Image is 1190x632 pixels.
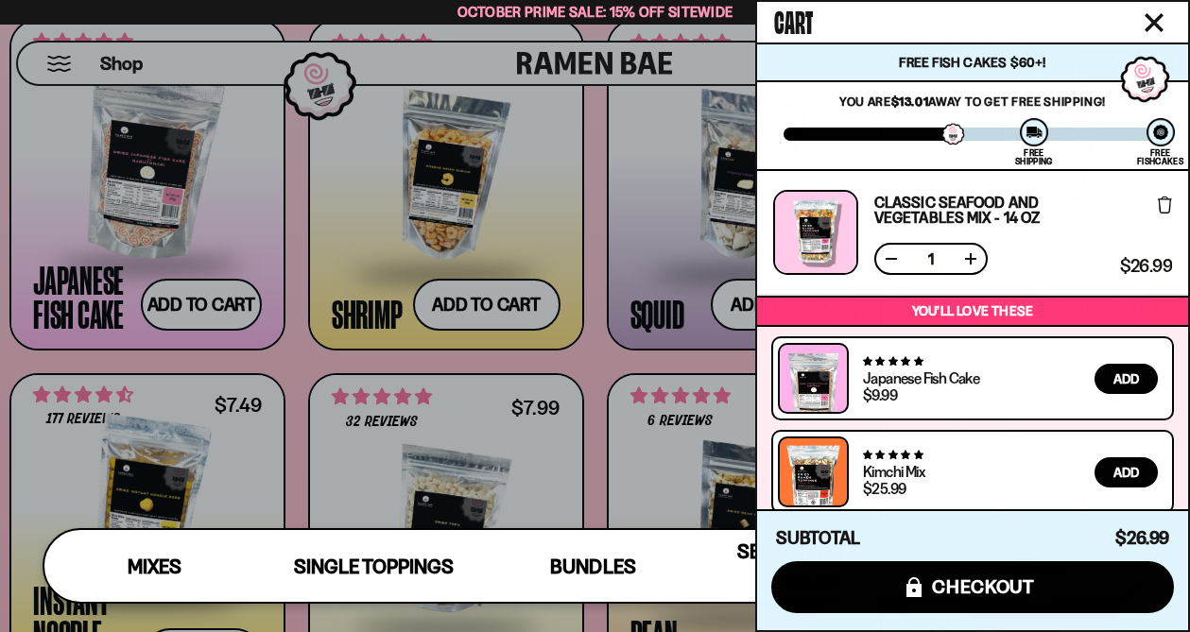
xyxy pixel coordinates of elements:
span: checkout [932,576,1035,597]
strong: $13.01 [891,94,929,109]
span: Mixes [128,555,181,578]
span: $26.99 [1115,527,1169,549]
span: Cart [774,1,813,39]
a: Classic Seafood and Vegetables Mix - 14 OZ [874,195,1113,225]
span: Free Fish Cakes $60+! [899,54,1045,71]
a: Bundles [483,530,702,602]
span: October Prime Sale: 15% off Sitewide [457,3,733,21]
div: Free Shipping [1015,148,1052,165]
h4: Subtotal [776,529,860,548]
span: Single Toppings [294,555,454,578]
span: 1 [916,251,946,266]
a: Single Toppings [264,530,483,602]
p: You are away to get Free Shipping! [784,94,1162,109]
span: Add [1113,466,1139,479]
span: 4.77 stars [863,355,923,367]
span: Add [1113,372,1139,385]
button: checkout [771,561,1174,613]
button: Close cart [1140,9,1168,37]
p: You’ll love these [762,302,1183,320]
a: Japanese Fish Cake [863,368,979,387]
a: Mixes [44,530,264,602]
div: Free Fishcakes [1137,148,1183,165]
a: Kimchi Mix [863,462,924,481]
button: Add [1095,457,1158,487]
button: Add [1095,364,1158,394]
span: Seasoning and Sauce [737,539,888,592]
span: $26.99 [1120,258,1172,275]
span: 4.76 stars [863,449,923,461]
div: $25.99 [863,481,905,496]
span: Bundles [550,555,635,578]
div: $9.99 [863,387,897,402]
a: Seasoning and Sauce [703,530,923,602]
